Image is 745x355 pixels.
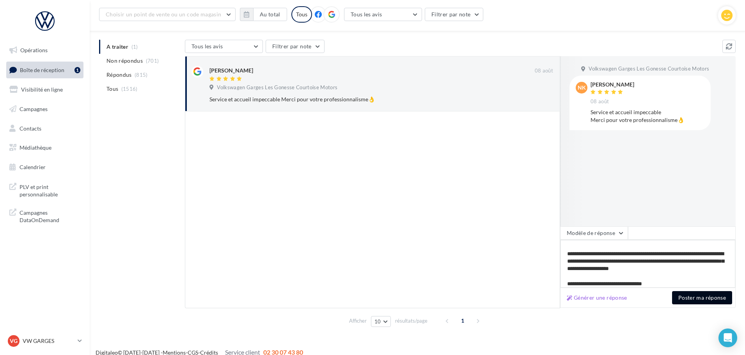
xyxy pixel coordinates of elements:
span: Visibilité en ligne [21,86,63,93]
span: 08 août [591,98,609,105]
span: Répondus [106,71,132,79]
button: Ignorer [527,94,553,105]
button: Au total [240,8,287,21]
span: résultats/page [395,317,427,325]
span: Campagnes DataOnDemand [20,207,80,224]
a: Campagnes [5,101,85,117]
span: (815) [135,72,148,78]
span: Choisir un point de vente ou un code magasin [106,11,221,18]
span: Tous les avis [192,43,223,49]
a: Calendrier [5,159,85,175]
div: Tous [291,6,312,23]
button: Filtrer par note [425,8,484,21]
span: Tous [106,85,118,93]
a: Médiathèque [5,140,85,156]
div: Service et accueil impeccable Merci pour votre professionnalisme👌 [209,95,502,103]
span: 1 [456,314,469,327]
button: Filtrer par note [266,40,325,53]
a: PLV et print personnalisable [5,178,85,201]
a: Opérations [5,42,85,58]
span: Opérations [20,47,48,53]
span: VG [10,337,18,345]
p: VW GARGES [23,337,74,345]
a: Campagnes DataOnDemand [5,204,85,227]
span: Non répondus [106,57,143,65]
div: [PERSON_NAME] [591,82,634,87]
span: Volkswagen Garges Les Gonesse Courtoise Motors [217,84,337,91]
span: (1516) [121,86,138,92]
a: Visibilité en ligne [5,81,85,98]
span: (701) [146,58,159,64]
button: Générer une réponse [564,293,630,302]
span: Volkswagen Garges Les Gonesse Courtoise Motors [589,65,709,72]
span: 10 [374,318,381,325]
span: Contacts [20,125,41,131]
span: Boîte de réception [20,66,64,73]
div: [PERSON_NAME] [209,67,253,74]
span: PLV et print personnalisable [20,182,80,198]
button: 10 [371,316,391,327]
div: 1 [74,67,80,73]
span: Tous les avis [351,11,382,18]
span: 08 août [535,67,553,74]
a: Contacts [5,120,85,137]
span: NK [578,84,586,92]
span: Afficher [349,317,367,325]
button: Au total [253,8,287,21]
span: Calendrier [20,164,46,170]
a: VG VW GARGES [6,334,83,348]
button: Tous les avis [344,8,422,21]
button: Poster ma réponse [672,291,732,304]
button: Choisir un point de vente ou un code magasin [99,8,236,21]
div: Open Intercom Messenger [718,329,737,347]
div: Service et accueil impeccable Merci pour votre professionnalisme👌 [591,108,704,124]
span: Campagnes [20,106,48,112]
button: Tous les avis [185,40,263,53]
a: Boîte de réception1 [5,62,85,78]
span: Médiathèque [20,144,51,151]
button: Modèle de réponse [560,226,628,240]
